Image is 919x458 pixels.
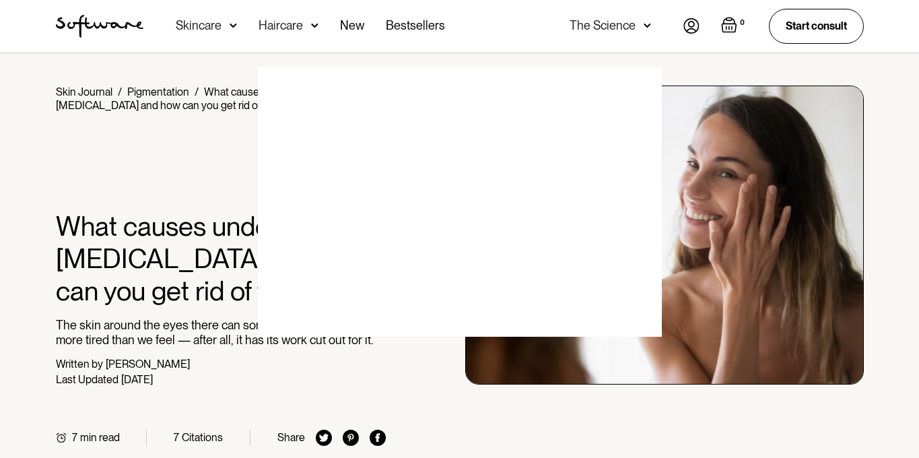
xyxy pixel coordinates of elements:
div: Last Updated [56,373,118,386]
a: Pigmentation [127,86,189,98]
h1: What causes under-eye [MEDICAL_DATA] and how can you get rid of them? [56,210,386,307]
img: arrow down [644,19,651,32]
img: blank image [258,67,662,337]
img: facebook icon [370,430,386,446]
a: Open empty cart [721,17,747,36]
img: pinterest icon [343,430,359,446]
div: 0 [737,17,747,29]
a: home [56,15,143,38]
div: 7 [72,431,77,444]
div: Share [277,431,305,444]
div: The Science [570,19,636,32]
a: Start consult [769,9,864,43]
img: twitter icon [316,430,332,446]
img: arrow down [230,19,237,32]
div: [PERSON_NAME] [106,358,190,370]
div: 7 [174,431,179,444]
img: arrow down [311,19,318,32]
p: The skin around the eyes there can sometimes look a little more tired than we feel — after all, i... [56,318,386,347]
div: [DATE] [121,373,153,386]
div: / [195,86,199,98]
div: Skincare [176,19,222,32]
div: min read [80,431,120,444]
div: Citations [182,431,223,444]
img: Software Logo [56,15,143,38]
div: / [118,86,122,98]
div: Haircare [259,19,303,32]
div: What causes under-eye [MEDICAL_DATA] and how can you get rid of them? [56,86,315,112]
div: Written by [56,358,103,370]
a: Skin Journal [56,86,112,98]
